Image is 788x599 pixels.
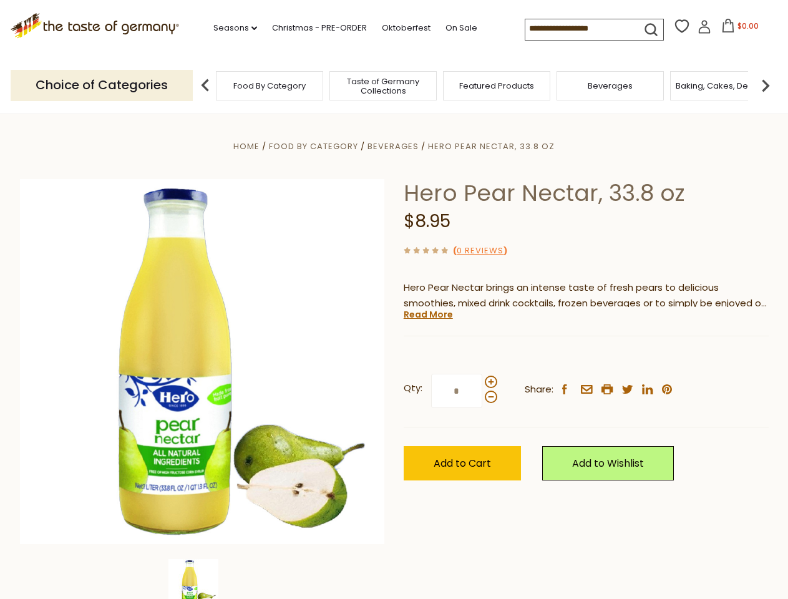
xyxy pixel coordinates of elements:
[404,308,453,321] a: Read More
[404,179,769,207] h1: Hero Pear Nectar, 33.8 oz
[542,446,674,480] a: Add to Wishlist
[431,374,482,408] input: Qty:
[404,280,769,311] p: Hero Pear Nectar brings an intense taste of fresh pears to delicious smoothies, mixed drink cockt...
[588,81,633,90] a: Beverages
[272,21,367,35] a: Christmas - PRE-ORDER
[459,81,534,90] a: Featured Products
[404,446,521,480] button: Add to Cart
[233,81,306,90] a: Food By Category
[193,73,218,98] img: previous arrow
[525,382,553,397] span: Share:
[676,81,772,90] a: Baking, Cakes, Desserts
[20,179,385,544] img: Hero Pear Nectar, 33.8 oz
[453,245,507,256] span: ( )
[457,245,503,258] a: 0 Reviews
[753,73,778,98] img: next arrow
[737,21,759,31] span: $0.00
[404,381,422,396] strong: Qty:
[445,21,477,35] a: On Sale
[333,77,433,95] a: Taste of Germany Collections
[269,140,358,152] a: Food By Category
[428,140,555,152] a: Hero Pear Nectar, 33.8 oz
[213,21,257,35] a: Seasons
[714,19,767,37] button: $0.00
[11,70,193,100] p: Choice of Categories
[382,21,430,35] a: Oktoberfest
[404,209,450,233] span: $8.95
[233,140,260,152] a: Home
[434,456,491,470] span: Add to Cart
[367,140,419,152] a: Beverages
